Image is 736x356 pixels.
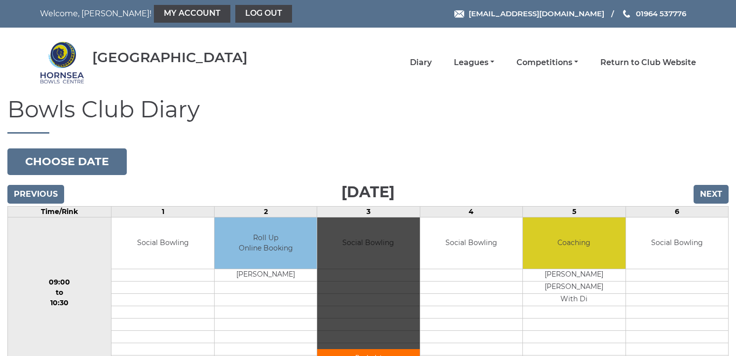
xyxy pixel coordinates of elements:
div: [GEOGRAPHIC_DATA] [92,50,248,65]
td: 1 [111,206,214,217]
td: [PERSON_NAME] [523,269,625,282]
input: Next [694,185,729,204]
a: My Account [154,5,230,23]
td: 5 [523,206,626,217]
td: With Di [523,294,625,306]
a: Leagues [454,57,494,68]
td: Social Bowling [626,217,728,269]
td: 2 [214,206,317,217]
td: [PERSON_NAME] [215,269,317,282]
td: 3 [317,206,420,217]
td: Time/Rink [8,206,111,217]
a: Competitions [516,57,578,68]
a: Return to Club Website [600,57,696,68]
h1: Bowls Club Diary [7,97,729,134]
button: Choose date [7,148,127,175]
a: Diary [410,57,432,68]
td: Social Bowling [420,217,522,269]
td: Coaching [523,217,625,269]
td: Social Bowling [111,217,214,269]
td: Roll Up Online Booking [215,217,317,269]
nav: Welcome, [PERSON_NAME]! [40,5,305,23]
a: Phone us 01964 537776 [622,8,686,19]
td: 6 [626,206,728,217]
img: Hornsea Bowls Centre [40,40,84,85]
td: [PERSON_NAME] [523,282,625,294]
span: [EMAIL_ADDRESS][DOMAIN_NAME] [469,9,604,18]
a: Email [EMAIL_ADDRESS][DOMAIN_NAME] [454,8,604,19]
img: Phone us [623,10,630,18]
span: 01964 537776 [636,9,686,18]
img: Email [454,10,464,18]
a: Log out [235,5,292,23]
input: Previous [7,185,64,204]
td: 4 [420,206,522,217]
